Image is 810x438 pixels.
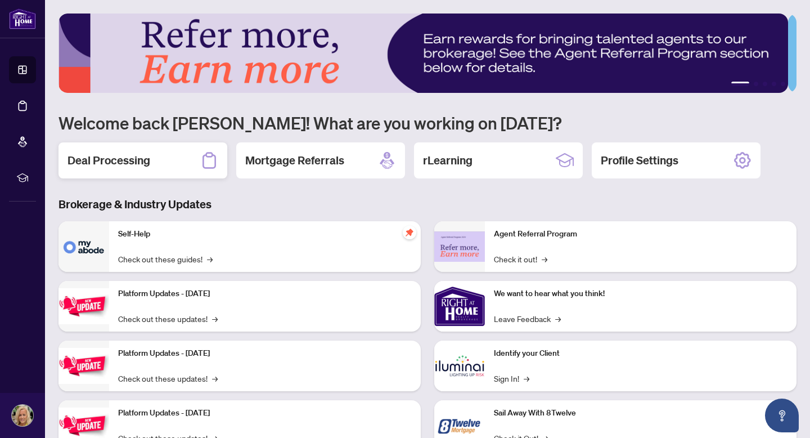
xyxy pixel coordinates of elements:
[772,82,776,86] button: 4
[494,288,787,300] p: We want to hear what you think!
[118,228,412,240] p: Self-Help
[601,153,678,168] h2: Profile Settings
[494,372,529,385] a: Sign In!→
[67,153,150,168] h2: Deal Processing
[58,288,109,324] img: Platform Updates - July 21, 2025
[58,348,109,383] img: Platform Updates - July 8, 2025
[58,221,109,272] img: Self-Help
[403,226,416,239] span: pushpin
[245,153,344,168] h2: Mortgage Referrals
[207,253,213,265] span: →
[754,82,758,86] button: 2
[542,253,547,265] span: →
[423,153,472,168] h2: rLearning
[212,372,218,385] span: →
[12,405,33,426] img: Profile Icon
[118,347,412,360] p: Platform Updates - [DATE]
[118,407,412,419] p: Platform Updates - [DATE]
[212,312,218,325] span: →
[58,112,796,133] h1: Welcome back [PERSON_NAME]! What are you working on [DATE]?
[494,253,547,265] a: Check it out!→
[118,372,218,385] a: Check out these updates!→
[118,312,218,325] a: Check out these updates!→
[494,228,787,240] p: Agent Referral Program
[58,196,796,212] h3: Brokerage & Industry Updates
[118,288,412,300] p: Platform Updates - [DATE]
[524,372,529,385] span: →
[434,341,485,391] img: Identify your Client
[763,82,767,86] button: 3
[765,399,799,432] button: Open asap
[781,82,785,86] button: 5
[731,82,749,86] button: 1
[494,312,561,325] a: Leave Feedback→
[494,347,787,360] p: Identify your Client
[118,253,213,265] a: Check out these guides!→
[434,231,485,262] img: Agent Referral Program
[555,312,561,325] span: →
[58,14,788,93] img: Slide 0
[9,8,36,29] img: logo
[494,407,787,419] p: Sail Away With 8Twelve
[434,281,485,332] img: We want to hear what you think!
